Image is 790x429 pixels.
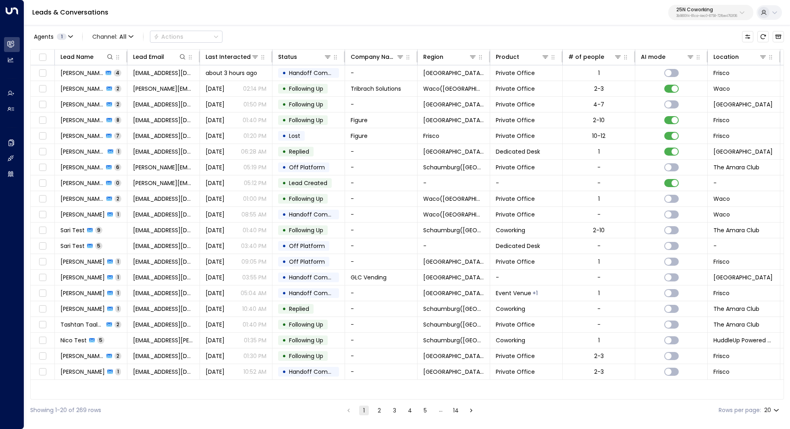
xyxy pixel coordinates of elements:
span: Following Up [289,226,323,234]
span: 0 [114,179,121,186]
span: Lost [289,132,300,140]
span: Toggle select row [37,100,48,110]
div: 1 [598,289,600,297]
p: 05:12 PM [244,179,266,187]
span: Waco [713,210,730,219]
span: Prateek Dhal [60,148,105,156]
span: Following Up [289,116,323,124]
span: Private Office [496,321,535,329]
span: Toggle select row [37,194,48,204]
p: 06:28 AM [241,148,266,156]
span: Toggle select row [37,225,48,235]
div: Last Interacted [206,52,259,62]
p: 01:50 PM [243,100,266,108]
div: Button group with a nested menu [150,31,222,43]
p: 10:52 AM [243,368,266,376]
div: Product [496,52,519,62]
div: 10-12 [592,132,605,140]
div: 2-10 [593,226,605,234]
p: 01:30 PM [243,352,266,360]
div: - [597,163,601,171]
span: Aug 07, 2025 [206,195,225,203]
div: - [597,273,601,281]
p: 05:19 PM [243,163,266,171]
span: Aug 01, 2025 [206,273,225,281]
span: Toggle select row [37,351,48,361]
div: • [282,208,286,221]
span: Toggle select row [37,288,48,298]
span: Handoff Completed [289,69,346,77]
span: Channel: [89,31,137,42]
div: • [282,286,286,300]
span: Mar 10, 2025 [206,242,225,250]
div: Company Name [351,52,404,62]
span: Waco(TX) [423,85,484,93]
div: • [282,113,286,127]
button: Go to page 3 [390,406,399,415]
span: 7 [114,132,121,139]
span: sari.flage@gmail.com [133,242,194,250]
span: Toggle select row [37,162,48,173]
span: Jason Sikkenga [60,163,104,171]
span: Aug 07, 2025 [206,210,225,219]
span: Frisco(TX) [423,116,484,124]
span: 2 [114,195,121,202]
span: Jul 30, 2025 [206,289,225,297]
span: Private Office [496,352,535,360]
span: rayan.habbab@gmail.com [133,116,194,124]
span: coltoliver4@gmail.com [133,69,194,77]
span: vendingsolutions4u@gmail.com [133,273,194,281]
span: Tashtan Taalaybek [60,321,104,329]
td: - [345,348,418,364]
div: Region [423,52,443,62]
td: - [345,207,418,222]
span: Off Platform [289,163,325,171]
span: 5 [95,242,102,249]
span: Agents [34,34,54,40]
p: 03:55 PM [242,273,266,281]
span: 1 [115,211,121,218]
div: # of people [568,52,604,62]
span: Buffalo Grove(IL) [423,100,484,108]
div: Status [278,52,297,62]
div: • [282,365,286,379]
span: Aug 01, 2025 [206,258,225,266]
td: - [345,65,418,81]
div: Actions [154,33,183,40]
span: Following Up [289,100,323,108]
div: - [597,321,601,329]
span: Replied [289,305,309,313]
button: Go to page 4 [405,406,415,415]
span: Toggle select row [37,84,48,94]
p: 01:20 PM [243,132,266,140]
span: Geneva [713,273,773,281]
div: 2-10 [593,116,605,124]
span: Waco(TX) [423,195,484,203]
div: 1 [598,336,600,344]
span: krakkasani@crocusitllc.com [133,352,194,360]
button: Archived Leads [773,31,784,42]
span: 4 [114,69,121,76]
label: Rows per page: [719,406,761,414]
span: Waco [713,195,730,203]
span: Private Office [496,163,535,171]
span: Danyshman Azamatov [60,305,105,313]
span: HuddleUp Powered by 25N Coworking [713,336,774,344]
span: Following Up [289,85,323,93]
span: Sari Test [60,242,85,250]
span: jamelrobin25@gmail.com [133,100,194,108]
span: Toggle select row [37,367,48,377]
span: prateekdhall@gmail.com [133,148,194,156]
td: - [418,175,490,191]
span: Toggle select row [37,131,48,141]
span: Jason Sikkenga [60,179,104,187]
span: Geneva(IL) [423,148,484,156]
span: Dedicated Desk [496,148,540,156]
span: Thomas Finley [60,210,105,219]
span: Figure [351,132,368,140]
span: Handoff Completed [289,273,346,281]
span: Schaumburg(IL) [423,321,484,329]
span: 2 [114,321,121,328]
span: All [119,33,127,40]
td: - [345,144,418,159]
